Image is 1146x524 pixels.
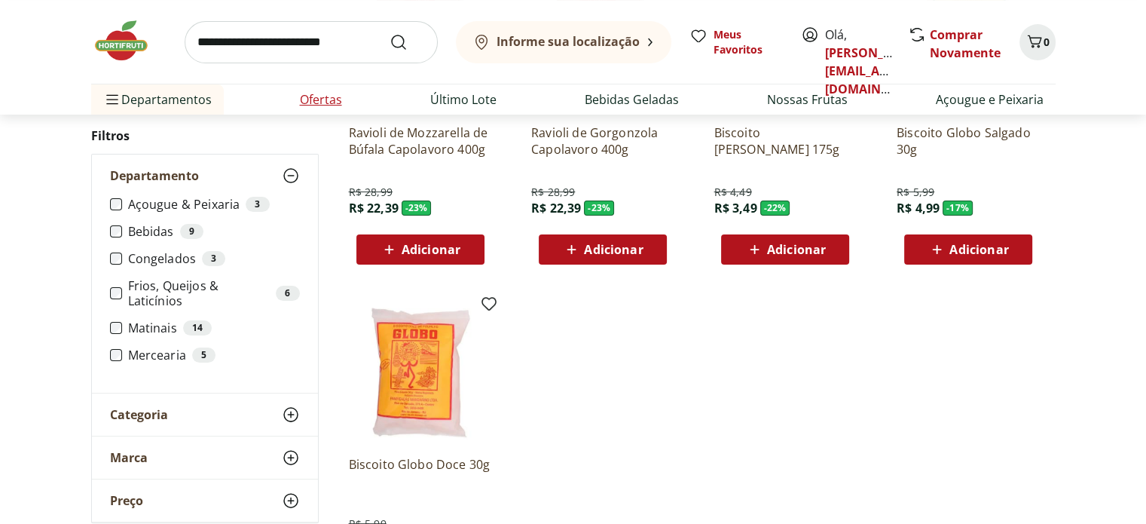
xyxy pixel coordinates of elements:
span: Meus Favoritos [714,27,783,57]
span: Olá, [825,26,892,98]
button: Preço [92,480,318,522]
span: R$ 3,49 [714,200,756,216]
button: Adicionar [356,234,484,265]
a: Meus Favoritos [689,27,783,57]
span: R$ 22,39 [349,200,399,216]
label: Matinais [128,320,300,336]
button: Adicionar [904,234,1032,265]
label: Açougue & Peixaria [128,197,300,212]
button: Carrinho [1019,24,1056,60]
a: Comprar Novamente [930,26,1001,61]
a: Biscoito [PERSON_NAME] 175g [714,124,857,158]
label: Congelados [128,251,300,266]
span: Departamentos [103,81,212,118]
a: Último Lote [430,90,497,109]
a: Bebidas Geladas [585,90,679,109]
div: 6 [276,286,299,301]
div: 14 [183,320,212,336]
span: - 17 % [943,201,973,216]
a: Açougue e Peixaria [936,90,1044,109]
span: - 23 % [402,201,432,216]
a: Biscoito Globo Salgado 30g [897,124,1040,158]
button: Categoria [92,394,318,436]
a: Ravioli de Gorgonzola Capolavoro 400g [531,124,674,158]
button: Departamento [92,155,318,197]
button: Adicionar [539,234,667,265]
img: Biscoito Globo Doce 30g [349,301,492,444]
span: R$ 4,99 [897,200,940,216]
div: 3 [202,251,225,266]
span: Marca [110,450,148,465]
span: Adicionar [767,244,826,256]
span: Adicionar [949,244,1008,256]
a: Biscoito Globo Doce 30g [349,456,492,489]
button: Informe sua localização [456,21,671,63]
a: Ravioli de Mozzarella de Búfala Capolavoro 400g [349,124,492,158]
span: - 22 % [760,201,790,216]
b: Informe sua localização [497,33,640,50]
a: Nossas Frutas [767,90,848,109]
span: R$ 5,99 [897,185,934,200]
span: Adicionar [584,244,643,256]
img: Hortifruti [91,18,167,63]
span: Preço [110,493,143,508]
span: Adicionar [402,244,460,256]
input: search [185,21,438,63]
span: 0 [1044,35,1050,49]
span: R$ 4,49 [714,185,751,200]
span: Categoria [110,407,168,422]
span: R$ 28,99 [349,185,393,200]
div: Departamento [92,197,318,393]
div: 5 [192,348,215,363]
label: Mercearia [128,348,300,363]
div: 9 [180,224,203,239]
span: - 23 % [584,201,614,216]
a: [PERSON_NAME][EMAIL_ADDRESS][DOMAIN_NAME] [825,44,930,97]
h2: Filtros [91,121,319,151]
button: Adicionar [721,234,849,265]
span: R$ 28,99 [531,185,575,200]
button: Submit Search [390,33,426,51]
span: Departamento [110,168,199,183]
label: Frios, Queijos & Laticínios [128,278,300,308]
div: 3 [246,197,269,212]
button: Menu [103,81,121,118]
a: Ofertas [300,90,342,109]
span: R$ 22,39 [531,200,581,216]
button: Marca [92,437,318,479]
label: Bebidas [128,224,300,239]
